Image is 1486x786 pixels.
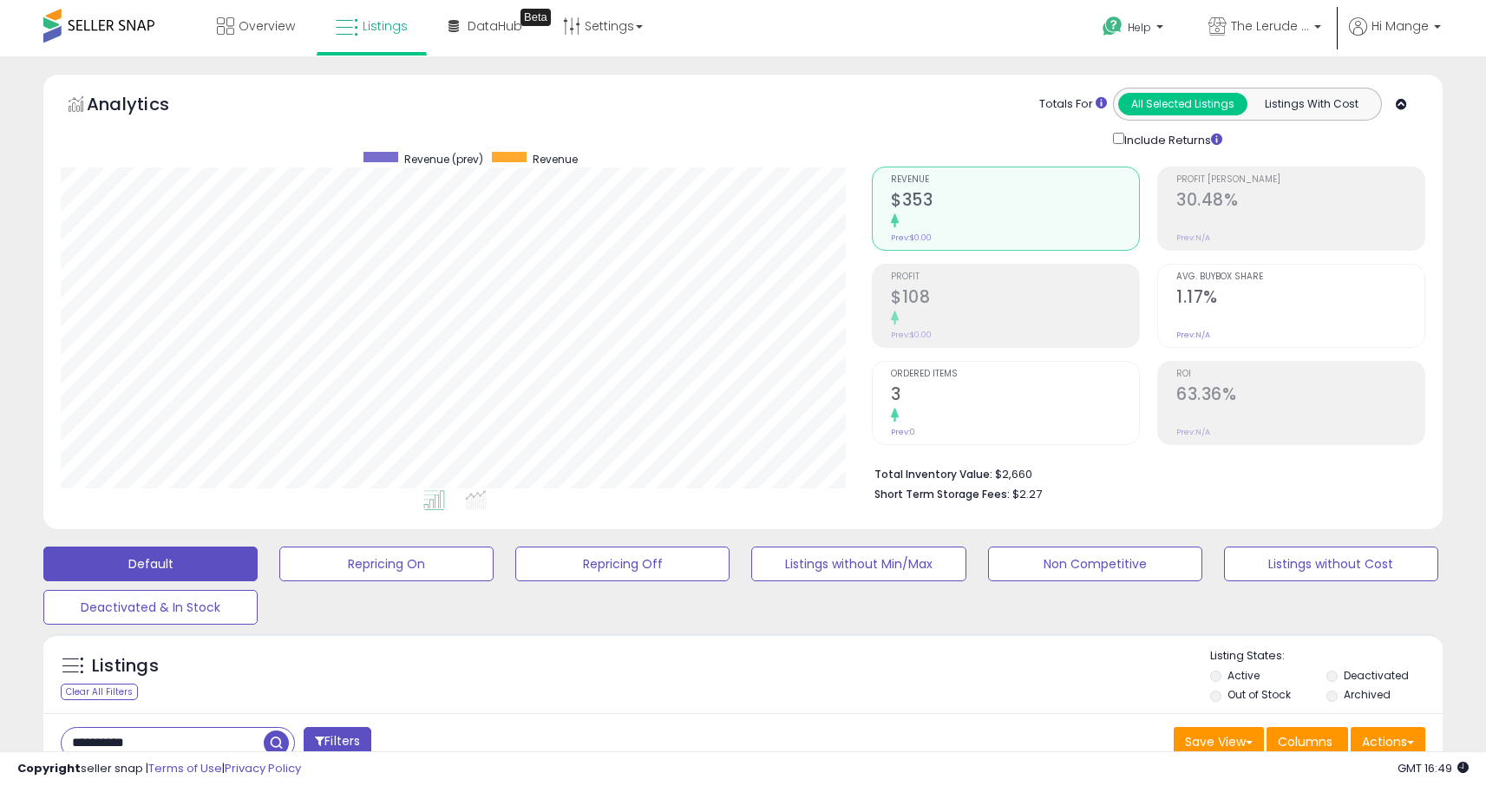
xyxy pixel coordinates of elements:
[874,462,1412,483] li: $2,660
[1344,668,1409,683] label: Deactivated
[225,760,301,776] a: Privacy Policy
[515,547,730,581] button: Repricing Off
[891,370,1139,379] span: Ordered Items
[533,152,578,167] span: Revenue
[874,467,992,481] b: Total Inventory Value:
[61,684,138,700] div: Clear All Filters
[1176,287,1424,311] h2: 1.17%
[1118,93,1247,115] button: All Selected Listings
[43,547,258,581] button: Default
[1267,727,1348,757] button: Columns
[92,654,159,678] h5: Listings
[1278,733,1332,750] span: Columns
[17,761,301,777] div: seller snap | |
[1176,175,1424,185] span: Profit [PERSON_NAME]
[1349,17,1441,56] a: Hi Mange
[1176,272,1424,282] span: Avg. Buybox Share
[988,547,1202,581] button: Non Competitive
[891,384,1139,408] h2: 3
[1351,727,1425,757] button: Actions
[891,330,932,340] small: Prev: $0.00
[1227,687,1291,702] label: Out of Stock
[891,175,1139,185] span: Revenue
[1102,16,1123,37] i: Get Help
[751,547,966,581] button: Listings without Min/Max
[1344,687,1391,702] label: Archived
[1176,427,1210,437] small: Prev: N/A
[1012,486,1042,502] span: $2.27
[1371,17,1429,35] span: Hi Mange
[279,547,494,581] button: Repricing On
[1089,3,1181,56] a: Help
[891,287,1139,311] h2: $108
[1176,330,1210,340] small: Prev: N/A
[1210,648,1443,665] p: Listing States:
[891,272,1139,282] span: Profit
[1176,233,1210,243] small: Prev: N/A
[1224,547,1438,581] button: Listings without Cost
[17,760,81,776] strong: Copyright
[468,17,522,35] span: DataHub
[304,727,371,757] button: Filters
[891,233,932,243] small: Prev: $0.00
[891,190,1139,213] h2: $353
[874,487,1010,501] b: Short Term Storage Fees:
[1247,93,1376,115] button: Listings With Cost
[87,92,203,121] h5: Analytics
[1176,190,1424,213] h2: 30.48%
[1176,384,1424,408] h2: 63.36%
[1100,129,1243,149] div: Include Returns
[1227,668,1260,683] label: Active
[404,152,483,167] span: Revenue (prev)
[1398,760,1469,776] span: 2025-08-13 16:49 GMT
[520,9,551,26] div: Tooltip anchor
[43,590,258,625] button: Deactivated & In Stock
[1176,370,1424,379] span: ROI
[891,427,915,437] small: Prev: 0
[1231,17,1309,35] span: The Lerude Institute
[363,17,408,35] span: Listings
[1174,727,1264,757] button: Save View
[1128,20,1151,35] span: Help
[148,760,222,776] a: Terms of Use
[1039,96,1107,113] div: Totals For
[239,17,295,35] span: Overview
